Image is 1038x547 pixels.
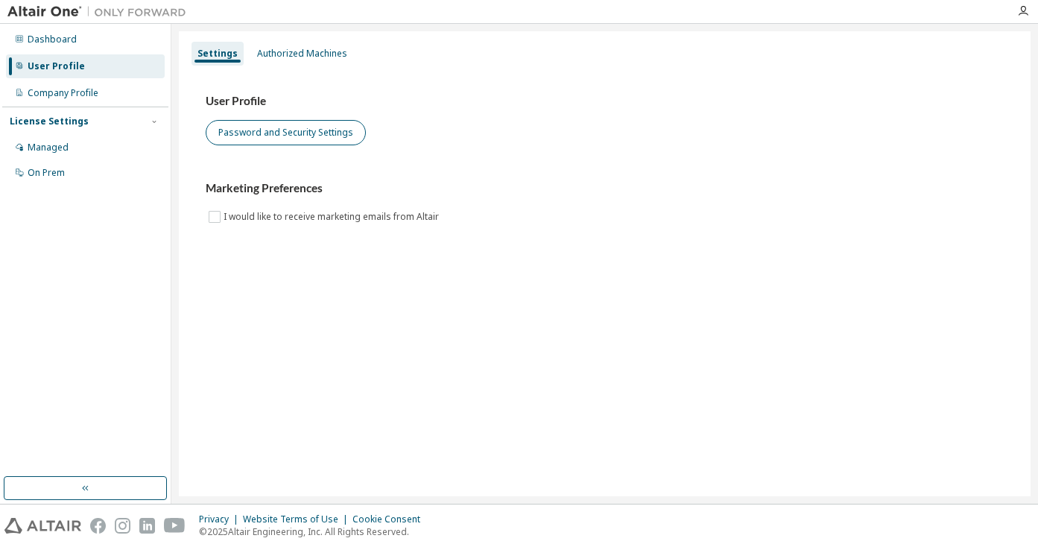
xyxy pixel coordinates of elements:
[206,181,1004,196] h3: Marketing Preferences
[224,208,442,226] label: I would like to receive marketing emails from Altair
[28,167,65,179] div: On Prem
[28,142,69,154] div: Managed
[10,116,89,127] div: License Settings
[199,513,243,525] div: Privacy
[28,87,98,99] div: Company Profile
[139,518,155,534] img: linkedin.svg
[352,513,429,525] div: Cookie Consent
[115,518,130,534] img: instagram.svg
[4,518,81,534] img: altair_logo.svg
[206,94,1004,109] h3: User Profile
[257,48,347,60] div: Authorized Machines
[197,48,238,60] div: Settings
[199,525,429,538] p: © 2025 Altair Engineering, Inc. All Rights Reserved.
[90,518,106,534] img: facebook.svg
[28,34,77,45] div: Dashboard
[28,60,85,72] div: User Profile
[243,513,352,525] div: Website Terms of Use
[7,4,194,19] img: Altair One
[206,120,366,145] button: Password and Security Settings
[164,518,186,534] img: youtube.svg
